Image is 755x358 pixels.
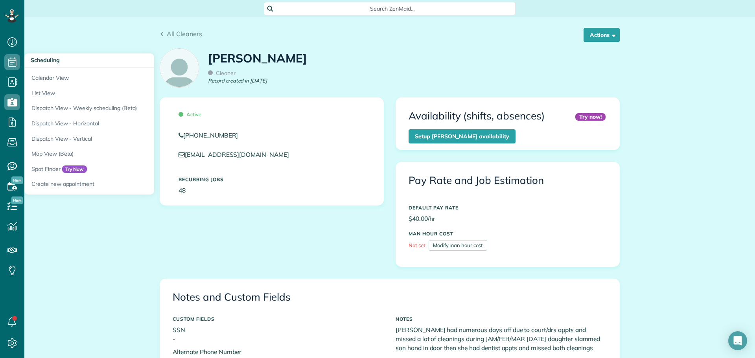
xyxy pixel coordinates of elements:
[208,77,267,84] em: Record created in [DATE]
[24,131,221,147] a: Dispatch View - Vertical
[179,151,296,158] a: [EMAIL_ADDRESS][DOMAIN_NAME]
[409,214,607,223] p: $40.00/hr
[167,30,202,38] span: All Cleaners
[24,86,221,101] a: List View
[24,116,221,131] a: Dispatch View - Horizontal
[11,196,23,204] span: New
[409,205,607,210] h5: DEFAULT PAY RATE
[409,231,607,236] h5: MAN HOUR COST
[11,176,23,184] span: New
[173,316,384,321] h5: CUSTOM FIELDS
[208,52,307,65] h1: [PERSON_NAME]
[24,68,221,86] a: Calendar View
[179,177,365,182] h5: Recurring Jobs
[409,175,607,186] h3: Pay Rate and Job Estimation
[24,162,221,177] a: Spot FinderTry Now
[179,111,201,117] span: Active
[24,146,221,162] a: Map View (Beta)
[396,325,607,352] p: [PERSON_NAME] had numerous days off due to court/drs appts and missed a lot of cleanings during J...
[396,316,607,321] h5: NOTES
[208,70,236,77] span: Cleaner
[31,57,60,64] span: Scheduling
[173,292,607,303] h3: Notes and Custom Fields
[173,325,384,343] p: SSN -
[160,29,202,39] a: All Cleaners
[179,186,365,195] p: 48
[24,101,221,116] a: Dispatch View - Weekly scheduling (Beta)
[160,49,199,87] img: employee_icon-c2f8239691d896a72cdd9dc41cfb7b06f9d69bdd837a2ad469be8ff06ab05b5f.png
[584,28,620,42] button: Actions
[575,113,606,121] div: Try now!
[728,331,747,350] div: Open Intercom Messenger
[429,240,487,251] a: Modify man hour cost
[179,131,365,140] a: [PHONE_NUMBER]
[62,165,87,173] span: Try Now
[409,129,516,143] a: Setup [PERSON_NAME] availability
[409,242,425,248] span: Not set
[24,176,221,195] a: Create new appointment
[409,110,545,122] h3: Availability (shifts, absences)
